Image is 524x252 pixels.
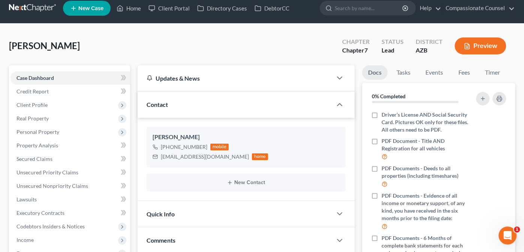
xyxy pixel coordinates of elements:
a: Unsecured Priority Claims [10,166,130,179]
span: Codebtors Insiders & Notices [16,223,85,229]
a: Client Portal [145,1,193,15]
div: District [416,37,443,46]
span: Personal Property [16,129,59,135]
span: Comments [147,237,175,244]
span: PDF Documents - Evidence of all income or monetary support, of any kind, you have received in the... [382,192,470,222]
span: PDF Documents - Deeds to all properties (including timeshares) [382,165,470,180]
span: Quick Info [147,210,175,217]
span: Income [16,237,34,243]
a: Unsecured Nonpriority Claims [10,179,130,193]
span: Executory Contracts [16,210,64,216]
div: [PHONE_NUMBER] [161,143,207,151]
a: Secured Claims [10,152,130,166]
strong: 0% Completed [372,93,406,99]
span: 7 [364,46,368,54]
a: Timer [479,65,506,80]
iframe: Intercom live chat [499,226,517,244]
button: Preview [455,37,506,54]
a: DebtorCC [251,1,293,15]
span: Client Profile [16,102,48,108]
div: [EMAIL_ADDRESS][DOMAIN_NAME] [161,153,249,160]
a: Compassionate Counsel [442,1,515,15]
div: mobile [210,144,229,150]
span: Lawsuits [16,196,37,202]
a: Case Dashboard [10,71,130,85]
span: 1 [514,226,520,232]
div: Chapter [342,46,370,55]
a: Property Analysis [10,139,130,152]
span: PDF Document - Title AND Registration for all vehicles [382,137,470,152]
a: Fees [452,65,476,80]
a: Events [419,65,449,80]
span: Property Analysis [16,142,58,148]
a: Tasks [391,65,416,80]
div: Chapter [342,37,370,46]
input: Search by name... [335,1,403,15]
div: Updates & News [147,74,323,82]
span: New Case [78,6,103,11]
a: Docs [362,65,388,80]
a: Help [416,1,441,15]
div: Status [382,37,404,46]
span: Unsecured Priority Claims [16,169,78,175]
a: Home [113,1,145,15]
span: [PERSON_NAME] [9,40,80,51]
a: Credit Report [10,85,130,98]
div: AZB [416,46,443,55]
span: Contact [147,101,168,108]
span: Secured Claims [16,156,52,162]
span: Case Dashboard [16,75,54,81]
a: Lawsuits [10,193,130,206]
a: Directory Cases [193,1,251,15]
div: home [252,153,268,160]
span: Real Property [16,115,49,121]
div: [PERSON_NAME] [153,133,340,142]
span: Driver’s License AND Social Security Card. Pictures OK only for these files. All others need to b... [382,111,470,133]
span: Unsecured Nonpriority Claims [16,183,88,189]
button: New Contact [153,180,340,186]
a: Executory Contracts [10,206,130,220]
div: Lead [382,46,404,55]
span: Credit Report [16,88,49,94]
